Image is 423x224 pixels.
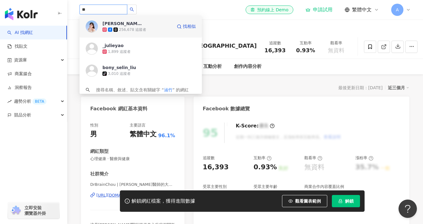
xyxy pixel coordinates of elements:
div: 受眾主要年齡 [254,184,277,189]
div: bony_selin_liu [102,64,136,71]
span: 96.1% [158,132,175,139]
div: 漲粉率 [355,155,373,161]
div: 受眾主要性別 [203,184,227,189]
a: searchAI 找網紅 [7,30,33,36]
div: 搜尋名稱、敘述、貼文含有關鍵字 “ ” 的網紅 [96,86,189,93]
a: chrome extension立即安裝 瀏覽器外掛 [8,202,59,219]
button: 觀看圖表範例 [282,195,327,207]
div: 3,010 追蹤者 [108,71,131,76]
div: 互動分析 [203,63,222,70]
a: 洞察報告 [7,85,32,91]
div: 0.93% [254,163,277,172]
div: 解鎖網紅檔案，獲得進階數據 [132,198,195,204]
div: 1,899 追蹤者 [108,49,131,54]
div: Facebook 網紅基本資料 [90,105,147,112]
div: 追蹤數 [263,40,287,46]
span: 涵竹 [164,87,173,92]
div: 創作內容分析 [234,63,262,70]
div: 繁體中文 [130,130,157,139]
button: 解鎖 [332,195,360,207]
div: 16,393 [203,163,229,172]
img: logo [5,8,38,20]
span: search [130,7,134,12]
span: 16,393 [264,47,285,53]
img: KOL Avatar [86,42,98,55]
img: KOL Avatar [86,20,98,33]
span: 立即安裝 瀏覽器外掛 [24,205,46,216]
span: 繁體中文 [352,6,372,13]
div: 主要語言 [130,123,146,128]
div: 互動率 [254,155,272,161]
div: 觀看率 [304,155,322,161]
div: K-Score : [236,123,275,129]
div: 觀看率 [325,40,348,46]
a: 申請試用 [306,7,332,13]
div: 預約線上 Demo [250,7,288,13]
div: 男 [90,130,97,139]
span: DrBrainChou | [PERSON_NAME]醫師的大腦身心[GEOGRAPHIC_DATA] | DrBrainChou [90,182,175,187]
span: 解鎖 [345,199,354,204]
div: 256,678 追蹤者 [119,27,146,32]
span: 無資料 [328,47,344,53]
span: lock [338,199,343,203]
span: 心理健康 · 醫療與健康 [90,156,175,162]
div: 追蹤數 [203,155,215,161]
span: 競品分析 [14,108,31,122]
div: 最後更新日期：[DATE] [338,85,383,90]
div: 無資料 [304,163,325,172]
img: chrome extension [10,206,22,215]
div: 商業合作內容覆蓋比例 [304,184,344,189]
div: 性別 [90,123,98,128]
span: 0.93% [296,47,315,53]
span: 趨勢分析 [14,94,46,108]
div: 近三個月 [388,84,409,92]
div: 互動率 [294,40,317,46]
a: 商案媒合 [7,71,32,77]
span: search [86,88,90,92]
span: rise [7,99,12,104]
div: Facebook 數據總覽 [203,105,250,112]
div: BETA [32,98,46,105]
div: _julieyao [102,42,124,49]
a: 預約線上 Demo [246,6,293,14]
span: A [396,6,399,13]
a: 找貼文 [7,43,28,50]
a: 找相似 [177,20,196,33]
span: 找相似 [183,24,196,30]
div: 網紅類型 [90,148,109,155]
span: 觀看圖表範例 [295,199,321,204]
div: 社群簡介 [90,171,109,177]
div: [PERSON_NAME] [102,20,142,27]
img: KOL Avatar [86,64,98,77]
span: 資源庫 [14,53,27,67]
